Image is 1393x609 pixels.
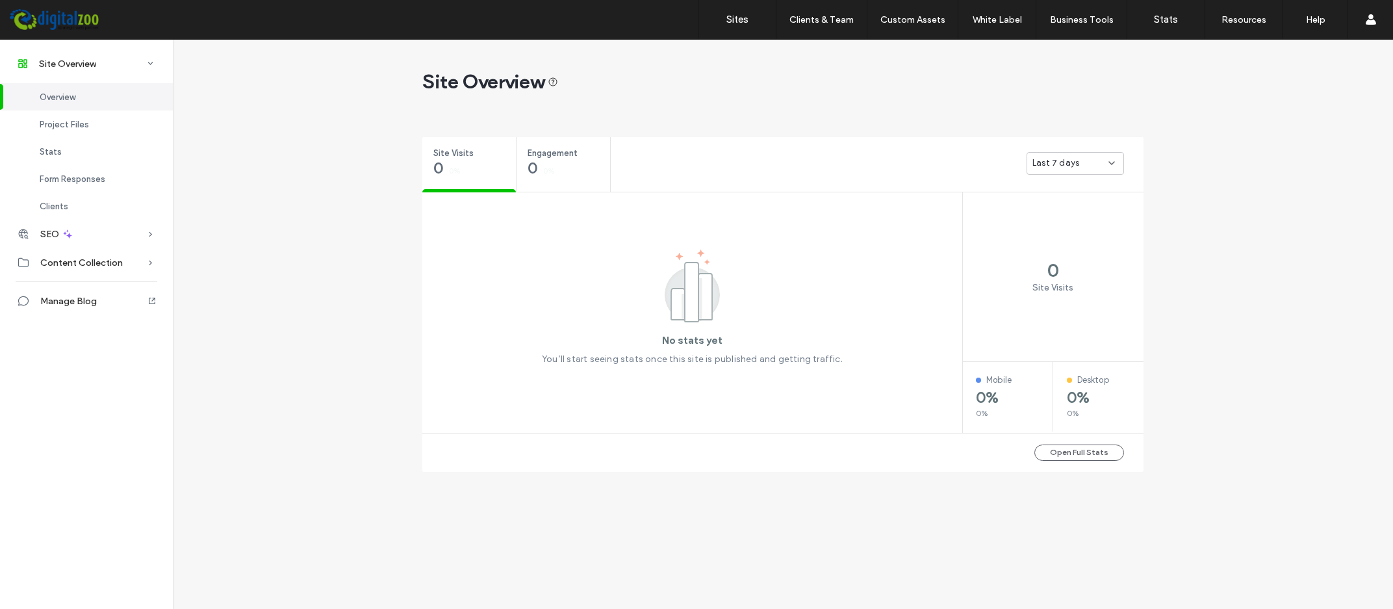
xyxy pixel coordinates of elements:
span: 0% [976,407,988,420]
tspan: 0 [1047,259,1059,281]
span: Last 7 days [1032,157,1079,170]
label: Stats [1154,14,1178,25]
span: Stats [40,147,62,157]
span: Manage Blog [40,296,97,307]
span: SEO [40,229,59,240]
span: Site Visits [433,147,496,160]
span: 0% [1067,407,1079,420]
label: Business Tools [1050,14,1114,25]
span: 0 [528,162,537,175]
span: 0% [976,388,999,407]
span: Site Overview [422,69,558,95]
span: Form Responses [40,174,105,184]
label: Sites [726,14,748,25]
span: Overview [40,92,75,102]
label: White Label [973,14,1022,25]
span: 0% [449,164,461,177]
label: Clients & Team [789,14,854,25]
label: Resources [1221,14,1266,25]
tspan: Site Visits [1032,282,1073,293]
span: Desktop [1077,374,1109,387]
span: Mobile [986,374,1012,387]
span: Engagement [528,147,591,160]
span: Project Files [40,120,89,129]
span: 0% [543,164,555,177]
span: 0 [433,162,443,175]
span: No stats yet [662,333,722,348]
span: Help [29,9,56,21]
label: Custom Assets [880,14,945,25]
span: Content Collection [40,257,123,268]
span: Clients [40,201,68,211]
label: Help [1306,14,1325,25]
span: You’ll start seeing stats once this site is published and getting traffic. [542,353,843,366]
button: Open Full Stats [1034,445,1124,461]
span: Site Overview [39,58,96,70]
span: 0% [1067,388,1090,407]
